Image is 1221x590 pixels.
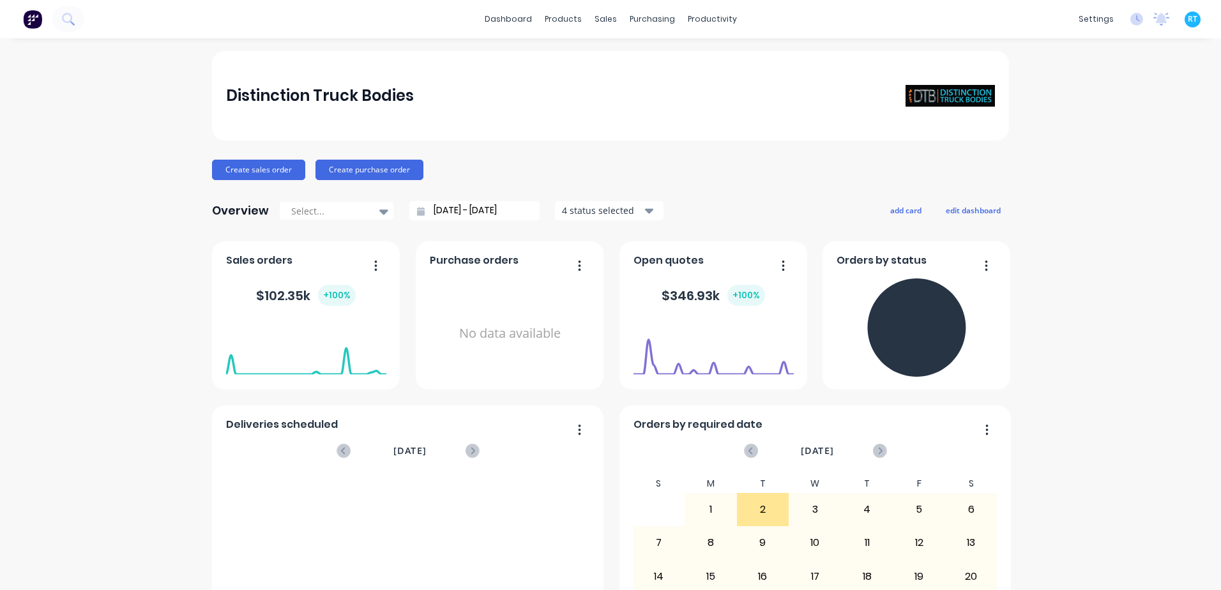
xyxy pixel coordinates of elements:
div: purchasing [623,10,681,29]
div: S [945,474,997,493]
span: [DATE] [801,444,834,458]
span: Purchase orders [430,253,519,268]
div: + 100 % [727,285,765,306]
div: 3 [789,494,840,526]
button: edit dashboard [937,202,1009,218]
a: dashboard [478,10,538,29]
div: + 100 % [318,285,356,306]
img: Distinction Truck Bodies [906,85,995,107]
div: S [633,474,685,493]
button: add card [882,202,930,218]
div: productivity [681,10,743,29]
div: Distinction Truck Bodies [226,83,414,109]
div: 11 [842,527,893,559]
button: 4 status selected [555,201,664,220]
div: T [737,474,789,493]
div: sales [588,10,623,29]
div: M [685,474,737,493]
div: 4 status selected [562,204,642,217]
div: products [538,10,588,29]
div: $ 102.35k [256,285,356,306]
div: 6 [946,494,997,526]
div: 10 [789,527,840,559]
div: 12 [893,527,944,559]
div: 4 [842,494,893,526]
div: 2 [738,494,789,526]
span: Orders by status [837,253,927,268]
span: Open quotes [633,253,704,268]
span: RT [1188,13,1197,25]
button: Create sales order [212,160,305,180]
div: T [841,474,893,493]
div: No data available [430,273,590,394]
div: 9 [738,527,789,559]
div: 7 [633,527,685,559]
div: 8 [685,527,736,559]
div: settings [1072,10,1120,29]
div: Overview [212,198,269,223]
button: Create purchase order [315,160,423,180]
div: 1 [685,494,736,526]
img: Factory [23,10,42,29]
div: 13 [946,527,997,559]
span: [DATE] [393,444,427,458]
div: F [893,474,945,493]
div: W [789,474,841,493]
div: 5 [893,494,944,526]
div: $ 346.93k [662,285,765,306]
span: Sales orders [226,253,292,268]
